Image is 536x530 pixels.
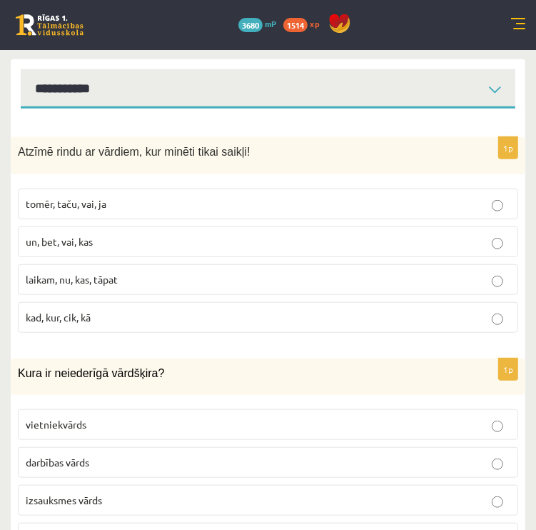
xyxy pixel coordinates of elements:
input: izsauksmes vārds [492,496,503,508]
input: darbības vārds [492,459,503,470]
span: tomēr, taču, vai, ja [26,197,106,210]
span: vietniekvārds [26,418,86,431]
span: un, bet, vai, kas [26,235,93,248]
a: 1514 xp [283,18,326,29]
p: 1p [498,136,518,159]
span: mP [265,18,276,29]
a: Rīgas 1. Tālmācības vidusskola [16,14,84,36]
span: Kura ir neiederīgā vārdšķira? [18,367,164,379]
span: 3680 [238,18,263,32]
input: vietniekvārds [492,421,503,432]
span: izsauksmes vārds [26,494,102,506]
input: tomēr, taču, vai, ja [492,200,503,211]
input: laikam, nu, kas, tāpat [492,276,503,287]
input: kad, kur, cik, kā [492,314,503,325]
span: 1514 [283,18,308,32]
span: kad, kur, cik, kā [26,311,91,324]
span: laikam, nu, kas, tāpat [26,273,118,286]
span: Atzīmē rindu ar vārdiem, kur minēti tikai saikļi! [18,146,250,158]
input: un, bet, vai, kas [492,238,503,249]
p: 1p [498,358,518,381]
span: darbības vārds [26,456,89,469]
span: xp [310,18,319,29]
